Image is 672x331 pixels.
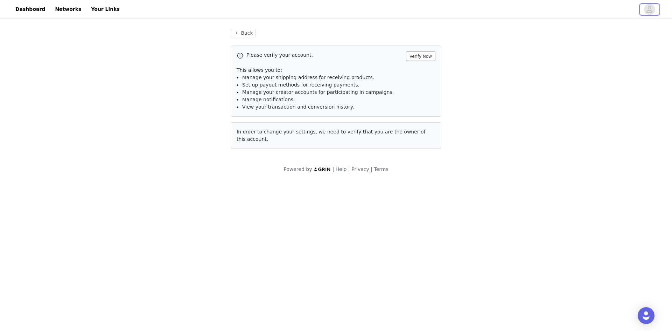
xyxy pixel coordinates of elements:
[638,307,654,324] div: Open Intercom Messenger
[314,167,331,172] img: logo
[332,166,334,172] span: |
[237,67,435,74] p: This allows you to:
[283,166,312,172] span: Powered by
[237,129,426,142] span: In order to change your settings, we need to verify that you are the owner of this account.
[646,4,653,15] div: avatar
[374,166,388,172] a: Terms
[336,166,347,172] a: Help
[242,82,359,88] span: Set up payout methods for receiving payments.
[11,1,49,17] a: Dashboard
[406,51,435,61] button: Verify Now
[246,51,403,59] p: Please verify your account.
[242,97,295,102] span: Manage notifications.
[51,1,85,17] a: Networks
[351,166,369,172] a: Privacy
[242,89,394,95] span: Manage your creator accounts for participating in campaigns.
[231,29,256,37] button: Back
[242,75,374,80] span: Manage your shipping address for receiving products.
[348,166,350,172] span: |
[242,104,354,110] span: View your transaction and conversion history.
[87,1,124,17] a: Your Links
[371,166,372,172] span: |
